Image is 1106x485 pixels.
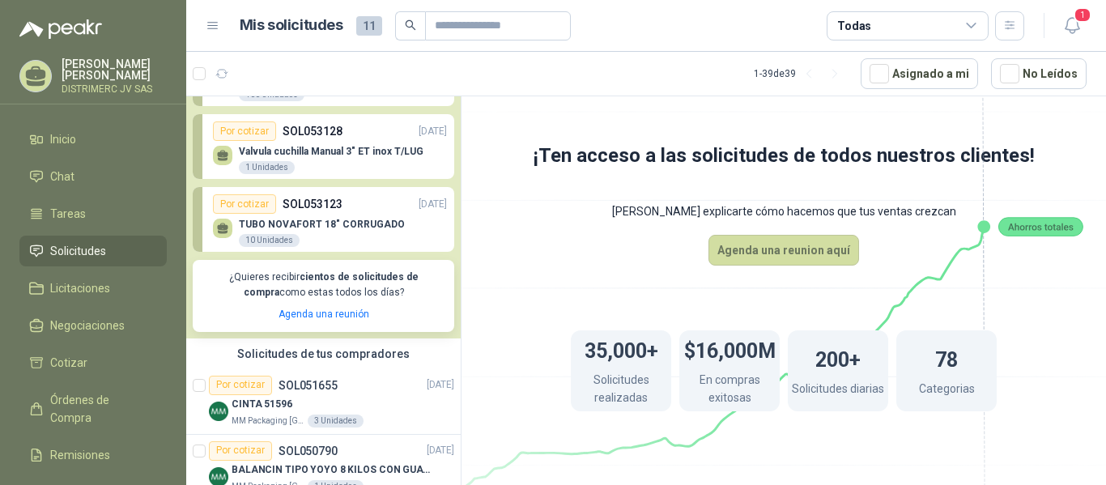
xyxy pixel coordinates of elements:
[308,415,364,428] div: 3 Unidades
[239,146,423,157] p: Valvula cuchilla Manual 3" ET inox T/LUG
[193,114,454,179] a: Por cotizarSOL053128[DATE] Valvula cuchilla Manual 3" ET inox T/LUG1 Unidades
[585,331,658,367] h1: 35,000+
[239,161,295,174] div: 1 Unidades
[232,397,292,412] p: CINTA 51596
[202,270,445,300] p: ¿Quieres recibir como estas todos los días?
[19,124,167,155] a: Inicio
[754,61,848,87] div: 1 - 39 de 39
[837,17,871,35] div: Todas
[427,443,454,458] p: [DATE]
[19,273,167,304] a: Licitaciones
[213,121,276,141] div: Por cotizar
[283,195,342,213] p: SOL053123
[209,441,272,461] div: Por cotizar
[991,58,1087,89] button: No Leídos
[186,369,461,435] a: Por cotizarSOL051655[DATE] Company LogoCINTA 51596MM Packaging [GEOGRAPHIC_DATA]3 Unidades
[240,14,343,37] h1: Mis solicitudes
[708,235,859,266] button: Agenda una reunion aquí
[232,415,304,428] p: MM Packaging [GEOGRAPHIC_DATA]
[279,380,338,391] p: SOL051655
[283,122,342,140] p: SOL053128
[405,19,416,31] span: search
[62,58,167,81] p: [PERSON_NAME] [PERSON_NAME]
[935,340,958,376] h1: 78
[19,440,167,470] a: Remisiones
[279,308,369,320] a: Agenda una reunión
[50,242,106,260] span: Solicitudes
[792,380,884,402] p: Solicitudes diarias
[19,19,102,39] img: Logo peakr
[419,197,447,212] p: [DATE]
[232,462,433,478] p: BALANCIN TIPO YOYO 8 KILOS CON GUAYA ACERO INOX
[1074,7,1091,23] span: 1
[19,310,167,341] a: Negociaciones
[684,331,776,367] h1: $16,000M
[19,236,167,266] a: Solicitudes
[50,279,110,297] span: Licitaciones
[50,130,76,148] span: Inicio
[193,187,454,252] a: Por cotizarSOL053123[DATE] TUBO NOVAFORT 18" CORRUGADO10 Unidades
[50,168,74,185] span: Chat
[50,446,110,464] span: Remisiones
[427,377,454,393] p: [DATE]
[919,380,975,402] p: Categorias
[19,347,167,378] a: Cotizar
[50,391,151,427] span: Órdenes de Compra
[50,317,125,334] span: Negociaciones
[213,194,276,214] div: Por cotizar
[419,124,447,139] p: [DATE]
[239,234,300,247] div: 10 Unidades
[244,271,419,298] b: cientos de solicitudes de compra
[62,84,167,94] p: DISTRIMERC JV SAS
[679,371,780,411] p: En compras exitosas
[815,340,861,376] h1: 200+
[19,161,167,192] a: Chat
[209,376,272,395] div: Por cotizar
[50,354,87,372] span: Cotizar
[50,205,86,223] span: Tareas
[19,198,167,229] a: Tareas
[861,58,978,89] button: Asignado a mi
[19,385,167,433] a: Órdenes de Compra
[1057,11,1087,40] button: 1
[279,445,338,457] p: SOL050790
[186,338,461,369] div: Solicitudes de tus compradores
[571,371,671,411] p: Solicitudes realizadas
[239,219,405,230] p: TUBO NOVAFORT 18" CORRUGADO
[356,16,382,36] span: 11
[209,402,228,421] img: Company Logo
